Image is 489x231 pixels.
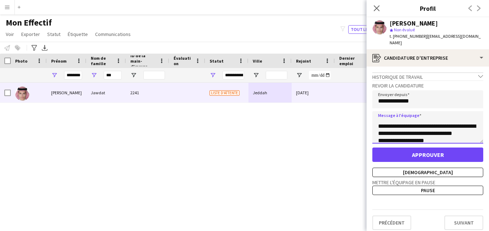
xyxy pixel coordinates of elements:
span: Étiquette [68,31,88,37]
a: Communications [92,30,134,39]
app-action-btn: Filtres avancés [30,44,39,52]
input: Rejoint Entrée de filtre [309,71,331,80]
span: Voir [6,31,14,37]
button: Suivant [444,216,483,230]
span: Dernier emploi [339,55,365,66]
button: Tout le monde2,340 [348,25,396,34]
button: Précédent [372,216,411,230]
input: Nom de famille Entrée de filtre [104,71,122,80]
div: Historique de travail [372,72,483,80]
div: [DATE] [292,83,335,103]
input: ID de la main-d'œuvre Entrée de filtre [143,71,165,80]
div: [PERSON_NAME] [390,20,438,27]
span: Ville [253,58,262,64]
span: Statut [47,31,60,37]
div: Jawdat [86,83,126,103]
button: Ouvrir le menu de filtre [51,72,58,78]
span: t. [PHONE_NUMBER] [390,33,427,39]
span: ID de la main-d'œuvre [130,53,156,69]
button: Ouvrir le menu de filtre [253,72,259,78]
button: Ouvrir le menu de filtre [130,72,137,78]
a: Voir [3,30,17,39]
input: Ville Entrée de filtre [266,71,287,80]
span: Statut [210,58,224,64]
button: Ouvrir le menu de filtre [210,72,216,78]
button: [DEMOGRAPHIC_DATA] [372,168,483,177]
img: Abdullah Jawdat [15,86,30,101]
div: 2241 [126,83,169,103]
span: Photo [15,58,27,64]
h3: Mettre l'équipage en pause [372,179,483,186]
a: Exporter [18,30,43,39]
span: Prénom [51,58,67,64]
button: Ouvrir le menu de filtre [296,72,302,78]
h3: Profil [367,4,489,13]
button: Ouvrir le menu de filtre [91,72,97,78]
span: Évaluation [174,55,192,66]
span: Communications [95,31,131,37]
a: Étiquette [65,30,91,39]
button: Approuver [372,148,483,162]
input: Prénom Entrée de filtre [64,71,82,80]
div: [PERSON_NAME] [47,83,86,103]
span: Nom de famille [91,55,113,66]
span: | [EMAIL_ADDRESS][DOMAIN_NAME] [390,33,481,45]
span: Non évalué [394,27,415,32]
a: Statut [44,30,63,39]
button: Pause [372,186,483,195]
span: Liste d'attente [210,90,239,96]
span: Exporter [21,31,40,37]
div: Jeddah [248,83,292,103]
span: Rejoint [296,58,311,64]
h3: Revoir la candidature [372,82,483,89]
app-action-btn: Exporter en XLSX [40,44,49,52]
span: Mon Effectif [6,17,52,28]
div: Candidature d'entreprise [367,49,489,67]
